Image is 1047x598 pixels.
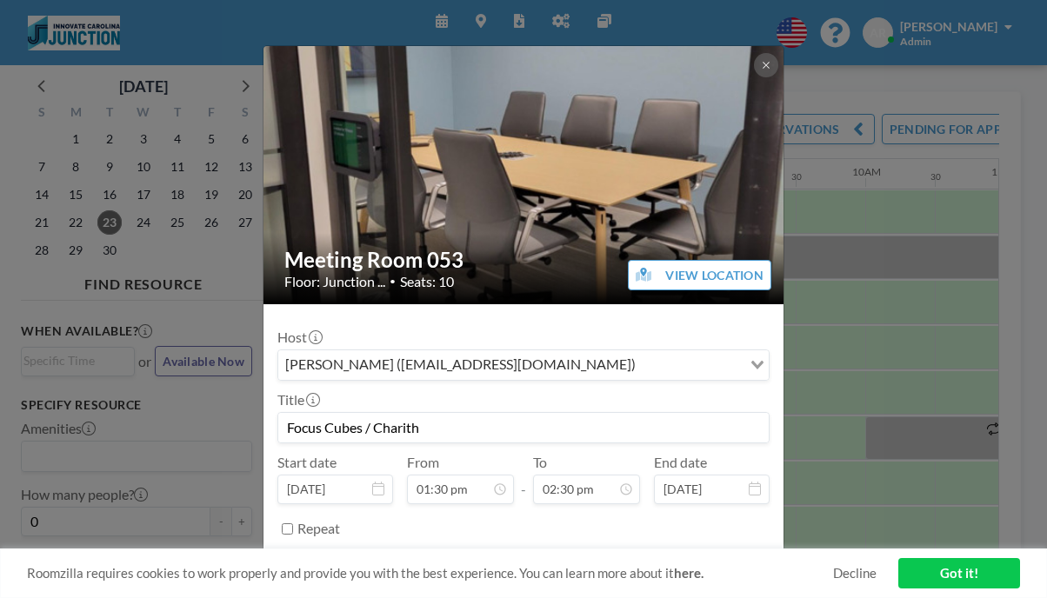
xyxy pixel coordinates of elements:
[628,260,771,290] button: VIEW LOCATION
[674,565,704,581] a: here.
[277,454,337,471] label: Start date
[533,454,547,471] label: To
[407,454,439,471] label: From
[263,44,785,306] img: 537.jpg
[278,413,769,442] input: (No title)
[898,558,1020,588] a: Got it!
[654,454,707,471] label: End date
[833,565,877,581] a: Decline
[27,565,833,581] span: Roomzilla requires cookies to work properly and provide you with the best experience. You can lea...
[284,273,385,290] span: Floor: Junction ...
[390,275,396,288] span: •
[277,329,321,346] label: Host
[400,273,454,290] span: Seats: 10
[641,354,740,376] input: Search for option
[278,350,769,380] div: Search for option
[284,247,764,273] h2: Meeting Room 053
[297,520,340,537] label: Repeat
[277,391,318,409] label: Title
[282,354,639,376] span: [PERSON_NAME] ([EMAIL_ADDRESS][DOMAIN_NAME])
[521,460,526,498] span: -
